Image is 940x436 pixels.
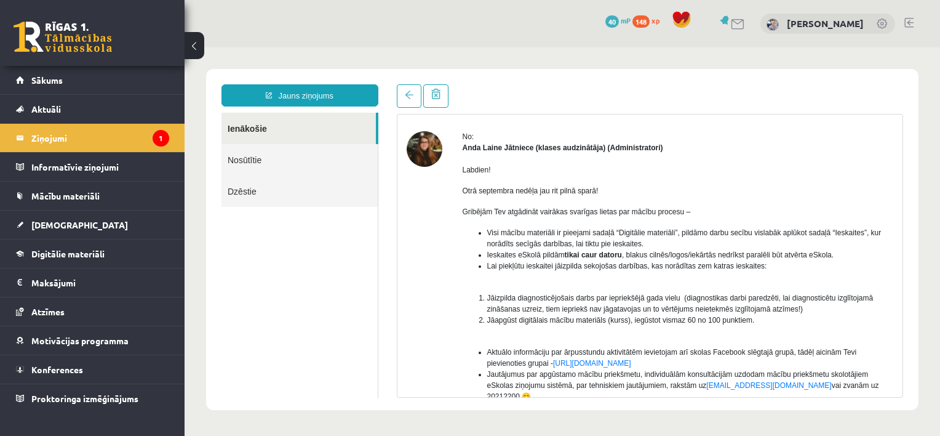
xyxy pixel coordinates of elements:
a: [DEMOGRAPHIC_DATA] [16,211,169,239]
span: Aktuālo informāciju par ārpusstundu aktivitātēm ievietojam arī skolas Facebook slēgtajā grupā, tā... [303,301,672,320]
a: Rīgas 1. Tālmācības vidusskola [14,22,112,52]
a: 148 xp [632,15,666,25]
span: Visi mācību materiāli ir pieejami sadaļā “Digitālie materiāli”, pildāmo darbu secību vislabāk apl... [303,181,697,201]
a: Proktoringa izmēģinājums [16,384,169,413]
span: Mācību materiāli [31,190,100,201]
span: Jāizpilda diagnosticējošais darbs par iepriekšējā gada vielu (diagnostikas darbi paredzēti, lai d... [303,246,689,266]
a: Informatīvie ziņojumi [16,153,169,181]
img: Anda Laine Jātniece (klases audzinātāja) [222,84,258,119]
span: mP [621,15,631,25]
a: Nosūtītie [37,97,193,128]
a: Konferences [16,355,169,384]
a: Sākums [16,66,169,94]
span: Digitālie materiāli [31,248,105,259]
span: 148 [632,15,650,28]
a: Mācību materiāli [16,182,169,210]
a: Dzēstie [37,128,193,159]
div: No: [278,84,709,95]
span: Labdien! [278,118,306,127]
a: Ienākošie [37,65,191,97]
span: Lai piekļūtu ieskaitei jāizpilda sekojošas darbības, kas norādītas zem katras ieskaites: [303,214,583,223]
span: Atzīmes [31,306,65,317]
span: Sākums [31,75,63,86]
b: tikai caur datoru [380,203,437,212]
span: 😊 [337,345,346,353]
a: 40 mP [605,15,631,25]
a: Aktuāli [16,95,169,123]
a: Jauns ziņojums [37,37,194,59]
span: [DEMOGRAPHIC_DATA] [31,219,128,230]
legend: Informatīvie ziņojumi [31,153,169,181]
span: xp [651,15,659,25]
span: Proktoringa izmēģinājums [31,393,138,404]
a: Motivācijas programma [16,326,169,355]
span: Konferences [31,364,83,375]
a: Ziņojumi1 [16,124,169,152]
a: Atzīmes [16,297,169,326]
img: Kristīne Vītola [767,18,779,31]
a: Digitālie materiāli [16,240,169,268]
span: Jautājumus par apgūstamo mācību priekšmetu, individuālām konsultācijām uzdodam mācību priekšmetu ... [303,323,695,353]
strong: Anda Laine Jātniece (klases audzinātāja) (Administratori) [278,96,479,105]
legend: Ziņojumi [31,124,169,152]
span: Ieskaites eSkolā pildām , blakus cilnēs/logos/iekārtās nedrīkst paralēli būt atvērta eSkola. [303,203,650,212]
a: [PERSON_NAME] [787,17,864,30]
span: Gribējām Tev atgādināt vairākas svarīgas lietas par mācību procesu – [278,160,506,169]
span: Otrā septembra nedēļa jau rit pilnā sparā! [278,139,414,148]
a: Maksājumi [16,268,169,297]
span: Jāapgūst digitālais mācību materiāls (kurss), iegūstot vismaz 60 no 100 punktiem. [303,268,570,277]
span: 40 [605,15,619,28]
i: 1 [153,130,169,147]
span: Aktuāli [31,103,61,115]
legend: Maksājumi [31,268,169,297]
a: [URL][DOMAIN_NAME] [368,312,447,320]
span: Motivācijas programma [31,335,129,346]
a: [EMAIL_ADDRESS][DOMAIN_NAME] [522,334,647,342]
